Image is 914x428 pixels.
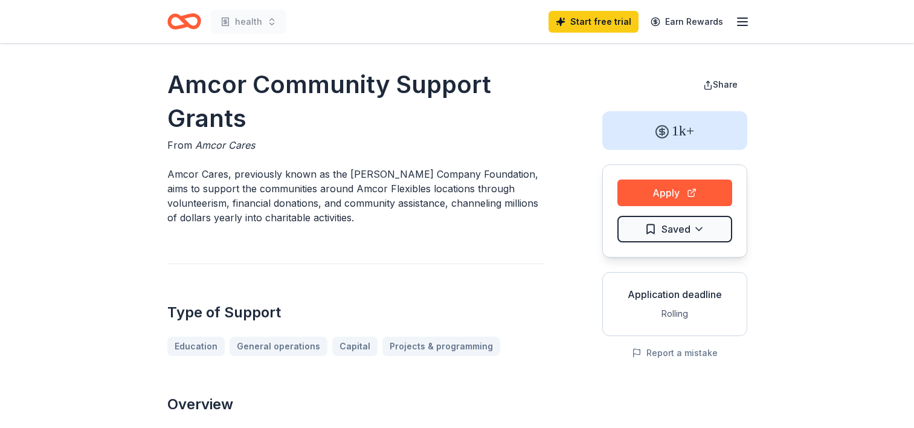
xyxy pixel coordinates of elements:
button: Share [694,73,747,97]
span: Amcor Cares [195,139,255,151]
span: Share [713,79,738,89]
span: Saved [661,221,690,237]
h2: Type of Support [167,303,544,322]
a: General operations [230,337,327,356]
h2: Overview [167,395,544,414]
h1: Amcor Community Support Grants [167,68,544,135]
a: Education [167,337,225,356]
button: Report a mistake [632,346,718,360]
a: Start free trial [549,11,639,33]
button: health [211,10,286,34]
button: Apply [617,180,732,206]
a: Earn Rewards [643,11,730,33]
div: Rolling [613,306,737,321]
a: Projects & programming [382,337,500,356]
button: Saved [617,216,732,242]
p: Amcor Cares, previously known as the [PERSON_NAME] Company Foundation, aims to support the commun... [167,167,544,225]
span: health [235,15,262,29]
a: Capital [332,337,378,356]
a: Home [167,7,201,36]
div: From [167,138,544,152]
div: Application deadline [613,287,737,302]
div: 1k+ [602,111,747,150]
